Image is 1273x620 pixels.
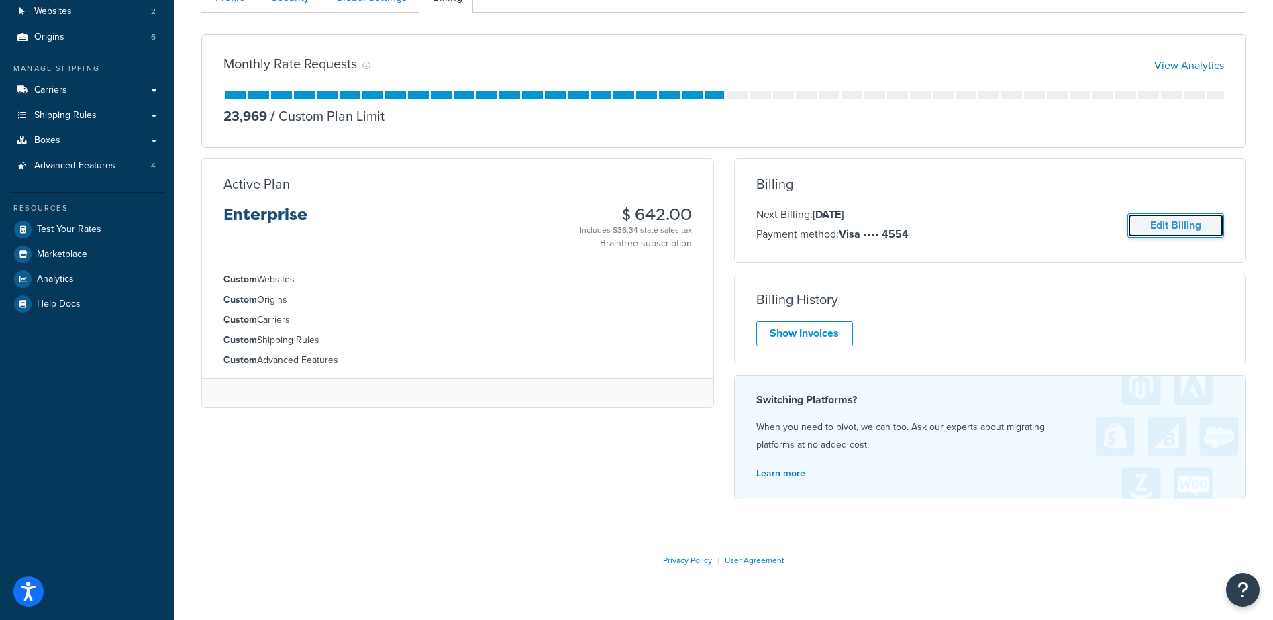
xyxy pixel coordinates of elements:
span: Analytics [37,274,74,285]
strong: Custom [223,313,257,327]
a: View Analytics [1154,58,1224,73]
span: Marketplace [37,249,87,260]
a: Help Docs [10,292,164,316]
a: Boxes [10,128,164,153]
div: Includes $36.34 state sales tax [580,223,692,237]
span: Origins [34,32,64,43]
strong: Custom [223,353,257,367]
span: 6 [151,32,156,43]
span: / [270,106,275,126]
a: Learn more [756,466,805,480]
strong: Custom [223,333,257,347]
span: Websites [34,6,72,17]
span: Help Docs [37,299,81,310]
strong: Custom [223,293,257,307]
h3: Billing [756,176,793,191]
span: Shipping Rules [34,110,97,121]
h3: Active Plan [223,176,290,191]
a: Show Invoices [756,321,853,346]
p: Custom Plan Limit [267,107,385,125]
a: Edit Billing [1127,213,1224,238]
li: Advanced Features [223,353,692,368]
li: Carriers [223,313,692,327]
h3: $ 642.00 [580,206,692,223]
p: Payment method: [756,225,909,243]
li: Shipping Rules [223,333,692,348]
h3: Monthly Rate Requests [223,56,357,71]
span: 2 [151,6,156,17]
strong: Visa •••• 4554 [839,226,909,242]
div: Resources [10,203,164,214]
a: Privacy Policy [663,554,712,566]
h3: Billing History [756,292,838,307]
strong: [DATE] [813,207,844,222]
div: Manage Shipping [10,63,164,74]
p: 23,969 [223,107,267,125]
a: Origins 6 [10,25,164,50]
a: Analytics [10,267,164,291]
span: Carriers [34,85,67,96]
a: Advanced Features 4 [10,154,164,178]
h3: Enterprise [223,206,307,234]
a: User Agreement [725,554,784,566]
h4: Switching Platforms? [756,392,1225,408]
a: Marketplace [10,242,164,266]
p: Braintree subscription [580,237,692,250]
span: | [717,554,719,566]
li: Origins [10,25,164,50]
a: Test Your Rates [10,217,164,242]
a: Shipping Rules [10,103,164,128]
li: Websites [223,272,692,287]
li: Advanced Features [10,154,164,178]
p: When you need to pivot, we can too. Ask our experts about migrating platforms at no added cost. [756,419,1225,454]
p: Next Billing: [756,206,909,223]
strong: Custom [223,272,257,287]
button: Open Resource Center [1226,573,1260,607]
li: Origins [223,293,692,307]
span: Advanced Features [34,160,115,172]
span: Test Your Rates [37,224,101,236]
span: Boxes [34,135,60,146]
a: Carriers [10,78,164,103]
span: 4 [151,160,156,172]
